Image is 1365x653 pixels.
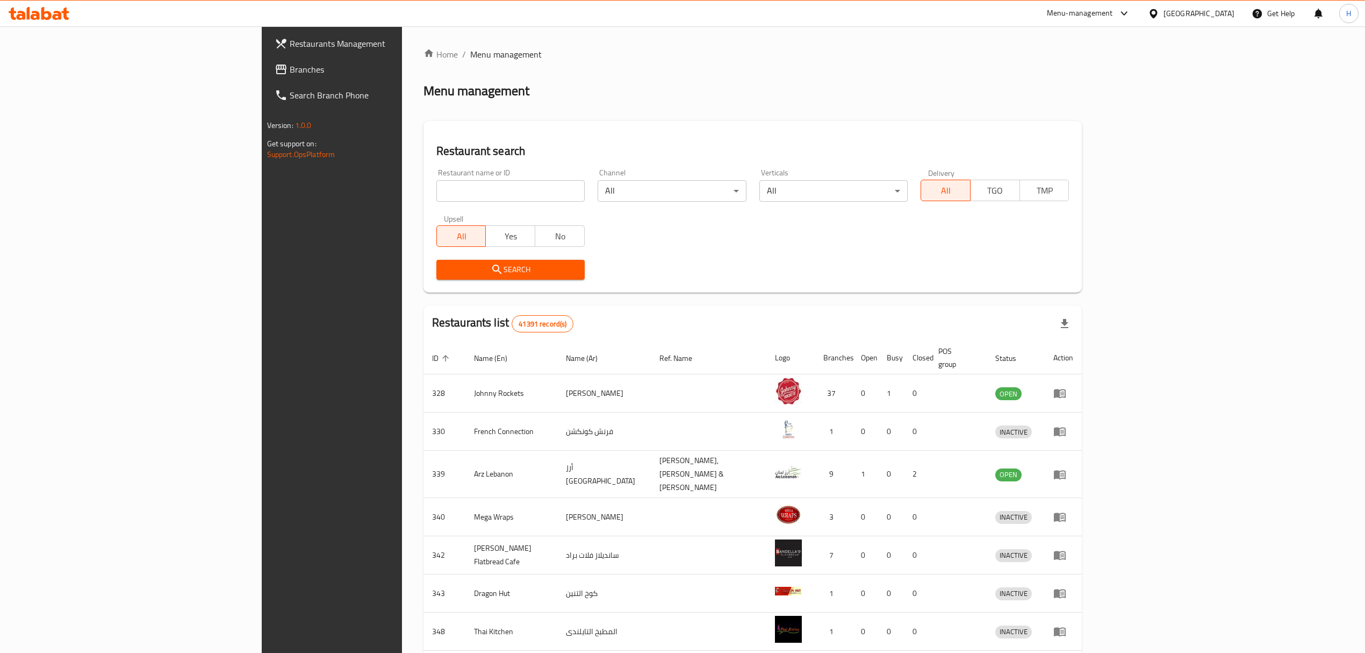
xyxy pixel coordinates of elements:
[852,498,878,536] td: 0
[995,549,1032,562] div: INACTIVE
[557,536,651,574] td: سانديلاز فلات براد
[490,229,531,244] span: Yes
[267,137,317,151] span: Get support on:
[1052,311,1077,337] div: Export file
[815,613,852,651] td: 1
[512,319,573,329] span: 41391 record(s)
[815,574,852,613] td: 1
[1163,8,1234,19] div: [GEOGRAPHIC_DATA]
[1053,468,1073,481] div: Menu
[904,536,930,574] td: 0
[465,451,558,498] td: Arz Lebanon
[474,352,521,365] span: Name (En)
[878,536,904,574] td: 0
[290,63,481,76] span: Branches
[1045,342,1082,374] th: Action
[436,225,486,247] button: All
[266,56,490,82] a: Branches
[651,451,766,498] td: [PERSON_NAME],[PERSON_NAME] & [PERSON_NAME]
[852,342,878,374] th: Open
[815,536,852,574] td: 7
[775,616,802,643] img: Thai Kitchen
[995,587,1032,600] div: INACTIVE
[815,342,852,374] th: Branches
[852,413,878,451] td: 0
[432,352,452,365] span: ID
[970,180,1020,201] button: TGO
[878,451,904,498] td: 0
[436,260,585,280] button: Search
[775,540,802,566] img: Sandella's Flatbread Cafe
[266,82,490,108] a: Search Branch Phone
[928,169,955,176] label: Delivery
[995,387,1022,400] div: OPEN
[267,118,293,132] span: Version:
[878,374,904,413] td: 1
[852,374,878,413] td: 0
[995,425,1032,438] div: INACTIVE
[512,315,573,332] div: Total records count
[815,413,852,451] td: 1
[852,613,878,651] td: 0
[267,147,335,161] a: Support.OpsPlatform
[775,416,802,443] img: French Connection
[465,413,558,451] td: French Connection
[852,451,878,498] td: 1
[465,536,558,574] td: [PERSON_NAME] Flatbread Cafe
[465,613,558,651] td: Thai Kitchen
[1053,387,1073,400] div: Menu
[995,626,1032,638] div: INACTIVE
[815,374,852,413] td: 37
[904,374,930,413] td: 0
[975,183,1016,198] span: TGO
[878,574,904,613] td: 0
[995,469,1022,481] span: OPEN
[465,374,558,413] td: Johnny Rockets
[815,451,852,498] td: 9
[925,183,966,198] span: All
[598,180,746,202] div: All
[904,451,930,498] td: 2
[775,578,802,605] img: Dragon Hut
[815,498,852,536] td: 3
[535,225,585,247] button: No
[557,613,651,651] td: المطبخ التايلندى
[436,180,585,202] input: Search for restaurant name or ID..
[432,315,574,332] h2: Restaurants list
[1053,587,1073,600] div: Menu
[852,574,878,613] td: 0
[470,48,542,61] span: Menu management
[441,229,482,244] span: All
[904,613,930,651] td: 0
[775,501,802,528] img: Mega Wraps
[1019,180,1069,201] button: TMP
[995,511,1032,523] span: INACTIVE
[904,498,930,536] td: 0
[938,345,974,371] span: POS group
[1047,7,1113,20] div: Menu-management
[995,426,1032,438] span: INACTIVE
[1053,425,1073,438] div: Menu
[557,413,651,451] td: فرنش كونكشن
[766,342,815,374] th: Logo
[904,342,930,374] th: Closed
[659,352,706,365] span: Ref. Name
[904,413,930,451] td: 0
[295,118,312,132] span: 1.0.0
[566,352,612,365] span: Name (Ar)
[1053,625,1073,638] div: Menu
[921,180,971,201] button: All
[290,37,481,50] span: Restaurants Management
[436,143,1069,159] h2: Restaurant search
[465,574,558,613] td: Dragon Hut
[995,352,1030,365] span: Status
[1053,510,1073,523] div: Menu
[878,498,904,536] td: 0
[557,374,651,413] td: [PERSON_NAME]
[878,342,904,374] th: Busy
[423,48,1082,61] nav: breadcrumb
[557,574,651,613] td: كوخ التنين
[266,31,490,56] a: Restaurants Management
[904,574,930,613] td: 0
